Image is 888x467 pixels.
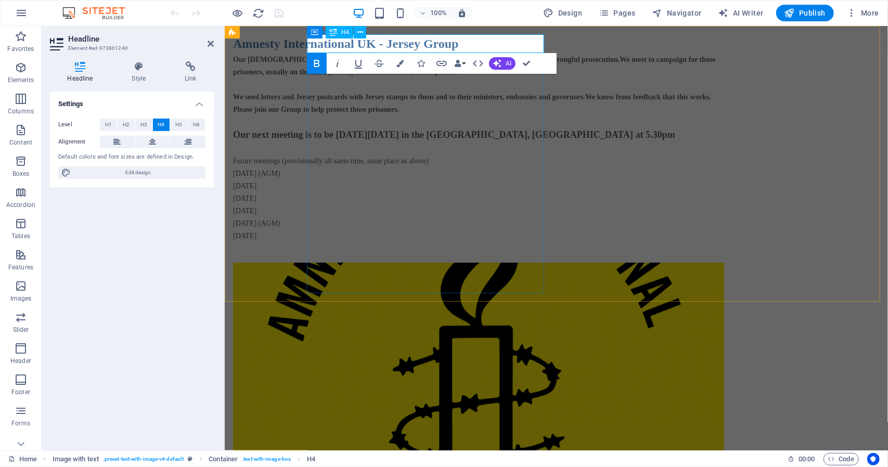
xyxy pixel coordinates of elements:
i: Reload page [253,7,265,19]
span: Navigator [652,8,702,18]
span: H6 [193,119,200,131]
i: This element is a customizable preset [188,456,192,462]
h6: 100% [430,7,447,19]
p: Boxes [12,170,30,178]
button: Publish [776,5,834,21]
p: Slider [13,326,29,334]
span: Click to select. Double-click to edit [53,453,99,465]
button: Click here to leave preview mode and continue editing [231,7,244,19]
button: H6 [188,119,205,131]
h4: Headline [50,61,114,83]
button: AI [489,57,516,70]
p: Content [9,138,32,147]
p: Features [8,263,33,271]
p: Accordion [6,201,35,209]
span: AI [506,60,511,67]
button: Code [823,453,859,465]
button: Pages [595,5,639,21]
button: Usercentrics [867,453,880,465]
h4: Style [114,61,168,83]
span: Click to select. Double-click to edit [307,453,315,465]
button: Strikethrough [369,53,389,74]
button: Data Bindings [453,53,467,74]
button: Underline (Ctrl+U) [349,53,368,74]
button: Navigator [648,5,706,21]
p: Tables [11,232,30,240]
h4: Settings [50,92,214,110]
p: Header [10,357,31,365]
h3: Element #ed-973861240 [68,44,193,53]
i: On resize automatically adjust zoom level to fit chosen device. [457,8,467,18]
span: AI Writer [718,8,764,18]
span: Click to select. Double-click to edit [209,453,238,465]
h6: Session time [788,453,815,465]
p: Columns [8,107,34,115]
button: Confirm (Ctrl+⏎) [517,53,536,74]
span: H4 [341,29,349,35]
button: Link [432,53,452,74]
strong: Amnesty International UK - Jersey Group [8,11,234,24]
span: Code [828,453,854,465]
button: H4 [153,119,170,131]
p: Forms [11,419,30,427]
button: More [842,5,883,21]
span: 00 00 [799,453,815,465]
button: Design [539,5,587,21]
button: 100% [415,7,452,19]
button: Icons [411,53,431,74]
label: Alignment [58,136,100,148]
span: Design [544,8,583,18]
span: H2 [123,119,130,131]
span: : [806,455,807,463]
p: Elements [8,76,34,84]
button: H3 [135,119,152,131]
span: . text-with-image-box [242,453,291,465]
h2: Headline [68,34,214,44]
h4: Link [168,61,214,83]
p: Images [10,294,32,303]
span: Pages [599,8,635,18]
div: Design (Ctrl+Alt+Y) [539,5,587,21]
p: Footer [11,388,30,396]
button: H1 [100,119,117,131]
span: Publish [784,8,826,18]
div: Default colors and font sizes are defined in Design. [58,153,205,162]
button: Bold (Ctrl+B) [307,53,327,74]
button: H5 [170,119,187,131]
span: H3 [140,119,147,131]
a: Click to cancel selection. Double-click to open Pages [8,453,37,465]
button: H2 [118,119,135,131]
button: Colors [390,53,410,74]
button: reload [252,7,265,19]
span: . preset-text-with-image-v4-default [103,453,184,465]
p: Favorites [7,45,34,53]
button: HTML [468,53,488,74]
span: H1 [105,119,112,131]
label: Level [58,119,100,131]
img: Editor Logo [60,7,138,19]
nav: breadcrumb [53,453,316,465]
span: More [846,8,879,18]
span: H5 [175,119,182,131]
span: H4 [158,119,164,131]
span: Edit design [74,166,202,179]
button: Edit design [58,166,205,179]
button: AI Writer [714,5,768,21]
button: Italic (Ctrl+I) [328,53,348,74]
